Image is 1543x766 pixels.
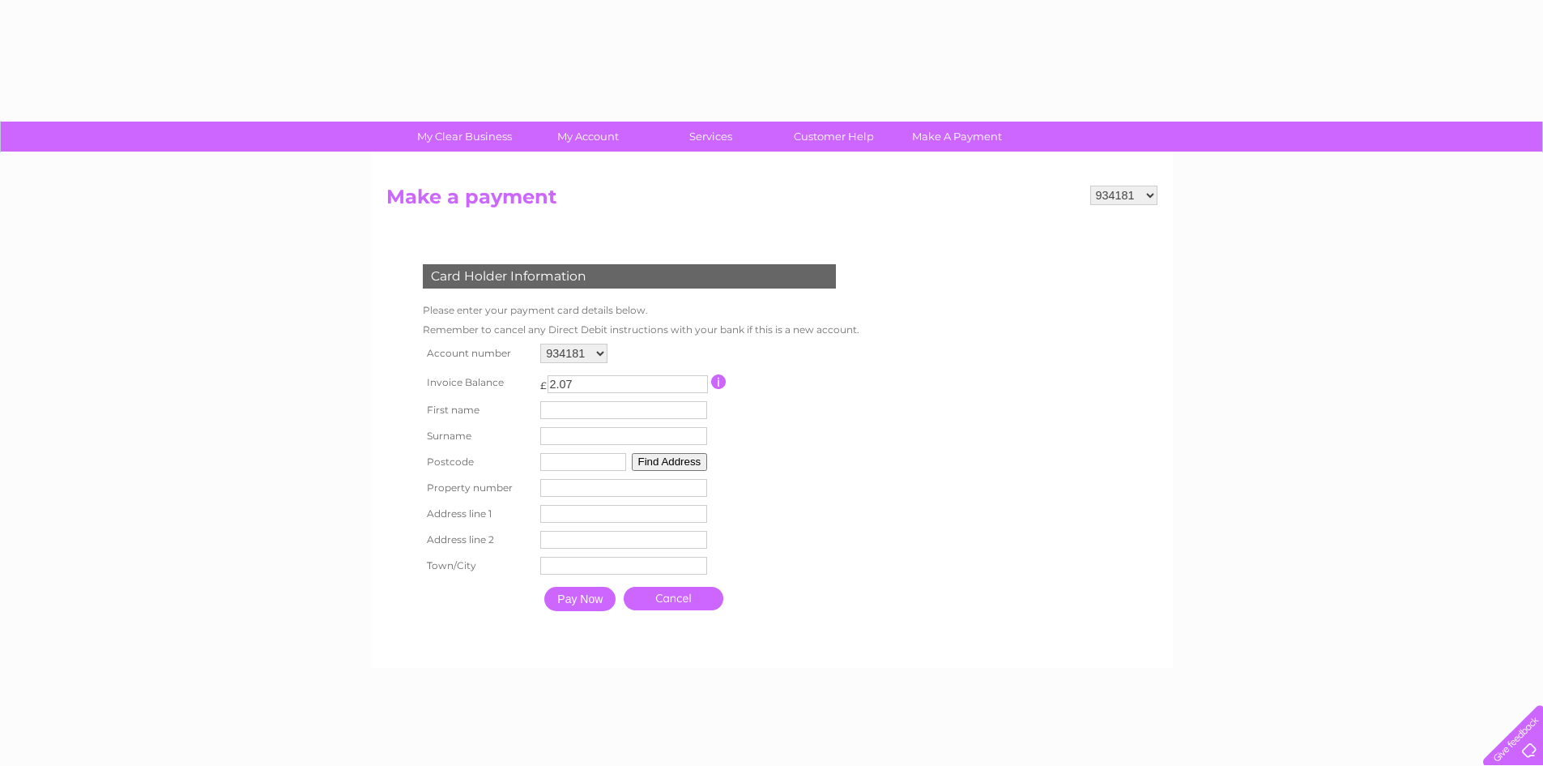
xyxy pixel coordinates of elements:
h2: Make a payment [386,186,1157,216]
a: Make A Payment [890,122,1024,152]
a: My Account [521,122,654,152]
th: Postcode [419,449,537,475]
th: Town/City [419,553,537,579]
button: Find Address [632,453,708,471]
td: £ [540,371,547,392]
th: Account number [419,340,537,367]
div: Card Holder Information [423,264,836,289]
a: My Clear Business [398,122,531,152]
a: Services [644,122,778,152]
a: Customer Help [767,122,901,152]
th: Invoice Balance [419,367,537,397]
td: Remember to cancel any Direct Debit instructions with your bank if this is a new account. [419,320,863,340]
th: First name [419,397,537,423]
th: Address line 2 [419,527,537,553]
th: Address line 1 [419,501,537,527]
input: Information [711,374,727,389]
th: Property number [419,475,537,501]
th: Surname [419,423,537,449]
input: Pay Now [544,587,616,611]
td: Please enter your payment card details below. [419,301,863,320]
a: Cancel [624,587,723,610]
